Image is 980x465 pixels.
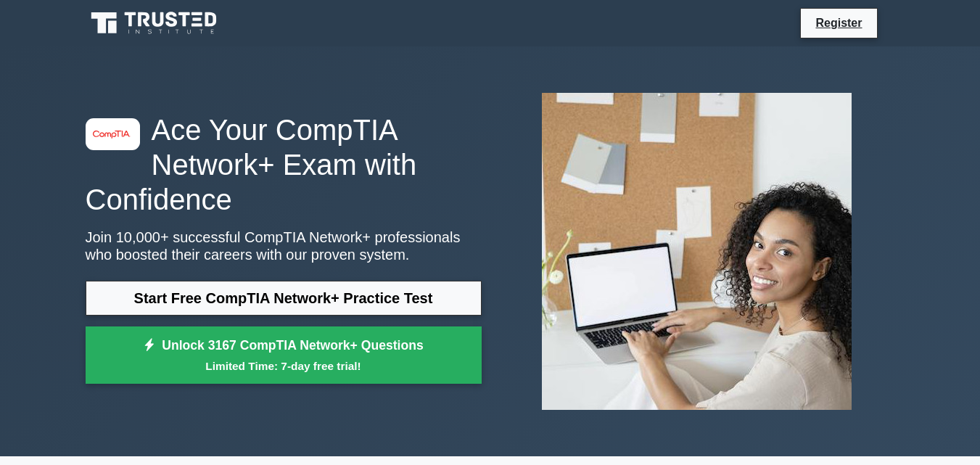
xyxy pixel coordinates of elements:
[86,326,482,384] a: Unlock 3167 CompTIA Network+ QuestionsLimited Time: 7-day free trial!
[86,229,482,263] p: Join 10,000+ successful CompTIA Network+ professionals who boosted their careers with our proven ...
[104,358,464,374] small: Limited Time: 7-day free trial!
[86,281,482,316] a: Start Free CompTIA Network+ Practice Test
[86,112,482,217] h1: Ace Your CompTIA Network+ Exam with Confidence
[807,14,870,32] a: Register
